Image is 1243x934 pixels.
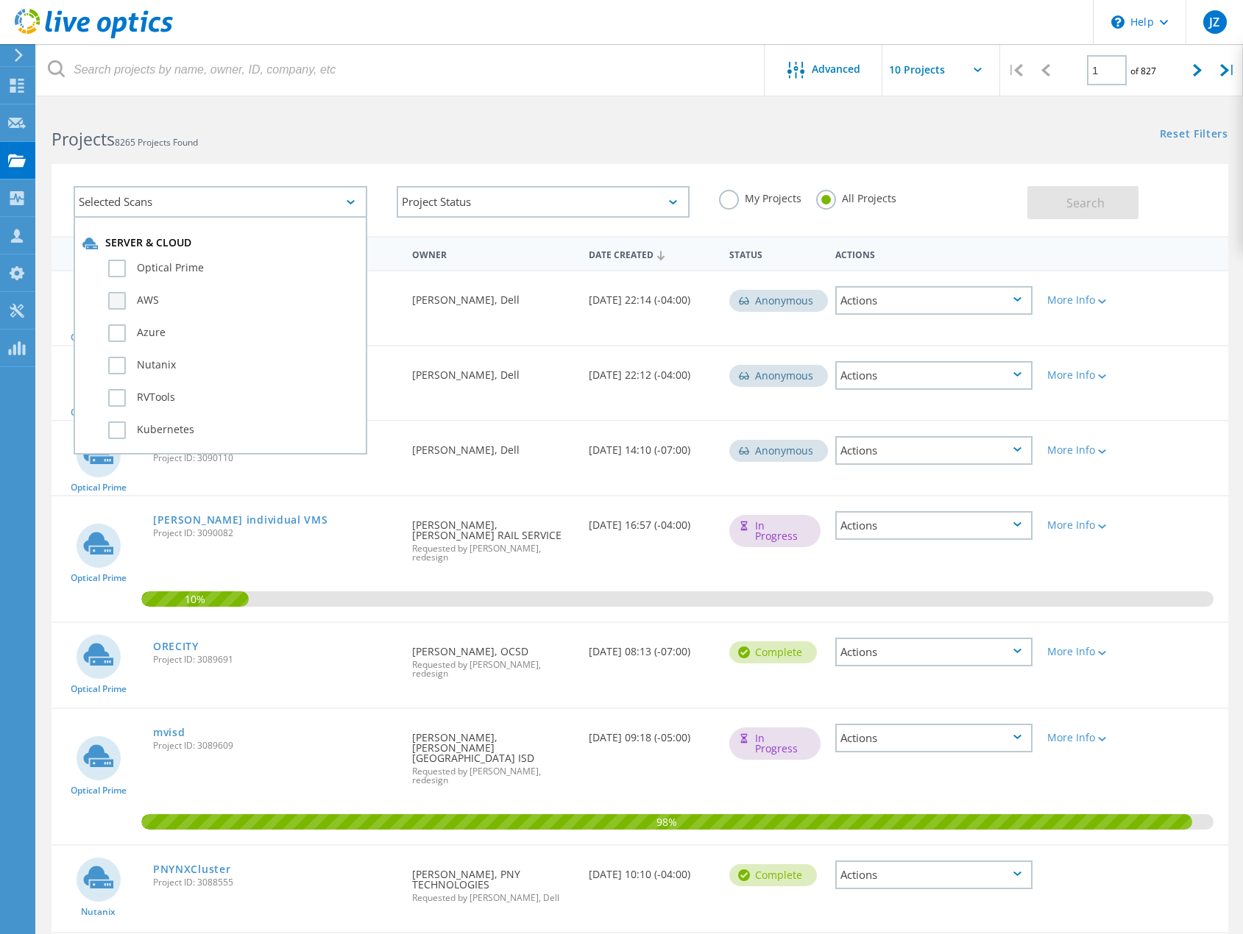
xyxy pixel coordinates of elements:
div: More Info [1047,295,1127,305]
a: Reset Filters [1160,129,1228,141]
div: [DATE] 10:10 (-04:00) [581,846,723,894]
span: Optical Prime [71,685,127,694]
span: Requested by [PERSON_NAME], Dell [412,894,574,902]
div: Complete [729,864,817,886]
div: Anonymous [729,365,828,387]
div: [DATE] 08:13 (-07:00) [581,623,723,671]
div: More Info [1047,370,1127,380]
span: Optical Prime [71,574,127,582]
div: More Info [1047,520,1127,530]
div: [PERSON_NAME], OCSD [405,623,581,693]
div: | [1000,44,1030,96]
span: 10% [141,591,249,605]
div: Complete [729,641,817,663]
span: 8265 Projects Found [115,136,198,149]
span: Nutanix [81,908,116,916]
label: Nutanix [108,357,358,374]
span: Project ID: 3089691 [153,655,397,664]
div: Actions [835,511,1033,540]
div: [PERSON_NAME], PNY TECHNOLOGIES [405,846,581,917]
div: [PERSON_NAME], Dell [405,271,581,320]
label: AWS [108,292,358,310]
a: ORECITY [153,641,199,652]
div: Actions [828,240,1040,267]
span: Optical Prime [71,408,127,417]
span: Search [1066,195,1105,211]
span: Requested by [PERSON_NAME], redesign [412,767,574,785]
div: Date Created [581,240,723,268]
span: Optical Prime [71,786,127,795]
input: Search projects by name, owner, ID, company, etc [37,44,765,96]
div: [DATE] 22:14 (-04:00) [581,271,723,320]
span: of 827 [1130,65,1156,77]
div: In Progress [729,727,821,760]
div: [DATE] 09:18 (-05:00) [581,709,723,757]
span: JZ [1209,16,1219,28]
b: Projects [52,127,115,151]
span: Requested by [PERSON_NAME], redesign [412,544,574,562]
span: Project ID: 3090110 [153,454,397,463]
label: Optical Prime [108,260,358,277]
label: My Projects [719,190,801,204]
div: Actions [835,436,1033,465]
label: RVTools [108,389,358,407]
div: [PERSON_NAME], [PERSON_NAME][GEOGRAPHIC_DATA] ISD [405,709,581,799]
a: PNYNXCluster [153,864,230,874]
label: Kubernetes [108,421,358,439]
label: Azure [108,324,358,342]
div: Server & Cloud [82,236,358,251]
span: Optical Prime [71,333,127,342]
div: Actions [835,286,1033,315]
div: [PERSON_NAME], Dell [405,346,581,395]
div: [DATE] 16:57 (-04:00) [581,496,723,545]
svg: \n [1111,15,1125,29]
span: Project ID: 3090082 [153,529,397,538]
div: Anonymous [729,440,828,462]
a: Live Optics Dashboard [15,31,173,41]
div: Project Status [397,186,690,218]
div: Actions [835,638,1033,666]
div: [PERSON_NAME], Dell [405,421,581,470]
div: Actions [835,361,1033,390]
div: Selected Scans [74,186,367,218]
div: Actions [835,860,1033,889]
div: In Progress [729,515,821,547]
a: [PERSON_NAME] individual VMS [153,515,328,525]
div: Anonymous [729,290,828,312]
span: Project ID: 3089609 [153,741,397,750]
div: | [1213,44,1243,96]
div: Status [722,240,828,267]
a: mvisd [153,727,185,738]
div: Actions [835,724,1033,752]
div: [PERSON_NAME], [PERSON_NAME] RAIL SERVICE [405,496,581,577]
span: Advanced [812,64,860,74]
div: More Info [1047,646,1127,657]
div: [DATE] 22:12 (-04:00) [581,346,723,395]
div: More Info [1047,445,1127,455]
div: [DATE] 14:10 (-07:00) [581,421,723,470]
div: More Info [1047,732,1127,743]
span: Project ID: 3088555 [153,878,397,887]
div: Owner [405,240,581,267]
span: 98% [141,814,1192,827]
label: All Projects [816,190,896,204]
span: Optical Prime [71,483,127,492]
button: Search [1027,186,1138,219]
span: Requested by [PERSON_NAME], redesign [412,660,574,678]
